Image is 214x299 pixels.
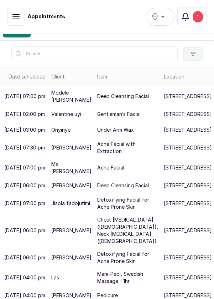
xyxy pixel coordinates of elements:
p: Valentine uyi [51,111,81,118]
p: [DATE] 07:00 pm [4,93,45,100]
h1: Appointments [28,13,65,20]
p: Detoxifying Facial for Acne Prone Skin [97,250,158,265]
p: Deep Cleansing Facial [97,182,149,189]
p: Mani-Pedi, Swedish Massage - 1hr [97,270,158,285]
p: Ms [PERSON_NAME] [51,161,92,175]
p: [STREET_ADDRESS] [164,144,212,151]
p: Deep Cleansing Facial [97,93,149,100]
p: Acne Facial with Extraction [97,141,158,155]
div: Client [51,73,92,80]
p: [STREET_ADDRESS] [164,182,212,189]
p: Chest [MEDICAL_DATA] ([DEMOGRAPHIC_DATA]), Neck [MEDICAL_DATA] ([DEMOGRAPHIC_DATA]) [97,216,158,245]
p: Jisola fadojutimi [51,200,90,207]
p: [STREET_ADDRESS] [164,111,212,118]
p: [STREET_ADDRESS] [164,254,212,261]
p: [STREET_ADDRESS] [164,227,212,234]
p: Modele [PERSON_NAME] [51,89,92,103]
p: [DATE] 06:00 pm [4,254,45,261]
p: [PERSON_NAME] [51,292,92,299]
div: Location [164,73,212,80]
p: [STREET_ADDRESS] [164,274,212,281]
p: [DATE] 06:00 pm [4,227,45,234]
p: [PERSON_NAME] [51,227,92,234]
p: [DATE] 03:00 pm [4,126,45,133]
p: [STREET_ADDRESS] [164,200,212,207]
p: [DATE] 02:00 pm [4,111,45,118]
p: [PERSON_NAME] [51,144,92,151]
p: [STREET_ADDRESS] [164,164,212,171]
p: [STREET_ADDRESS] [164,292,212,299]
p: Detoxifying Facial for Acne Prone Skin [97,196,158,211]
p: Pedicure [97,292,118,299]
p: [DATE] 07:00 pm [4,164,45,171]
p: [PERSON_NAME] [51,182,92,189]
div: 1 [193,11,203,22]
p: [DATE] 07:30 pm [4,144,45,151]
button: 1 [177,7,207,26]
p: [STREET_ADDRESS] [164,93,212,100]
p: [DATE] 04:00 pm [4,274,45,281]
input: Search [11,46,178,61]
p: [DATE] 06:00 pm [4,182,45,189]
p: [PERSON_NAME] [51,254,92,261]
p: Under Arm Wax [97,126,134,133]
div: Item [97,73,158,80]
p: Onyinye [51,126,71,133]
p: Gentleman’s Facial [97,111,141,118]
p: [DATE] 07:00 pm [4,200,45,207]
p: Acne Facial [97,164,124,171]
p: [DATE] 04:00 pm [4,292,45,299]
div: Date scheduled [9,73,46,80]
p: [STREET_ADDRESS] [164,126,212,133]
p: Las [51,274,59,281]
